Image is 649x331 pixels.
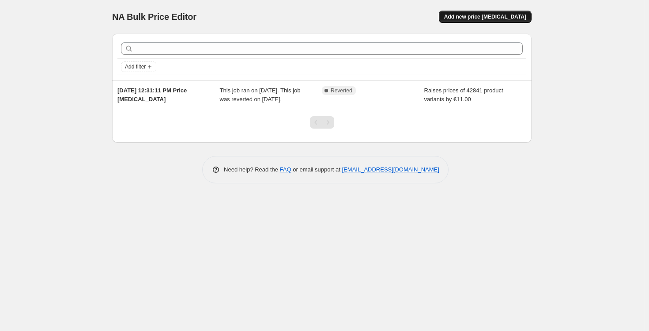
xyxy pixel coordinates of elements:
[117,87,187,103] span: [DATE] 12:31:11 PM Price [MEDICAL_DATA]
[220,87,301,103] span: This job ran on [DATE]. This job was reverted on [DATE].
[125,63,146,70] span: Add filter
[342,166,439,173] a: [EMAIL_ADDRESS][DOMAIN_NAME]
[424,87,503,103] span: Raises prices of 42841 product variants by €11.00
[224,166,280,173] span: Need help? Read the
[439,11,532,23] button: Add new price [MEDICAL_DATA]
[310,116,334,129] nav: Pagination
[112,12,196,22] span: NA Bulk Price Editor
[331,87,352,94] span: Reverted
[280,166,291,173] a: FAQ
[121,61,156,72] button: Add filter
[444,13,526,20] span: Add new price [MEDICAL_DATA]
[291,166,342,173] span: or email support at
